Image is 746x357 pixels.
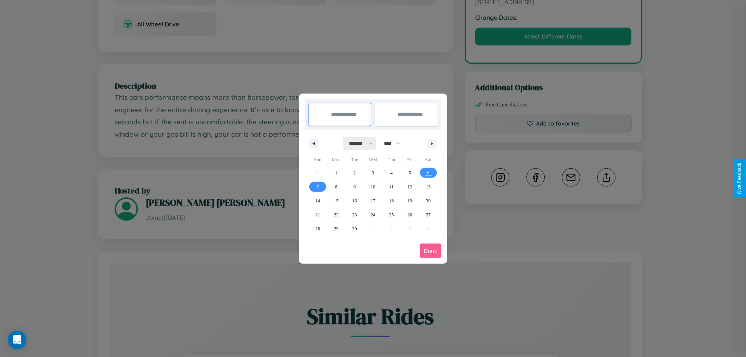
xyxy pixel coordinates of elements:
[315,208,320,222] span: 21
[345,180,364,194] button: 9
[408,194,412,208] span: 19
[401,153,419,166] span: Fri
[315,194,320,208] span: 14
[426,208,431,222] span: 27
[420,244,441,258] button: Done
[327,222,345,236] button: 29
[345,222,364,236] button: 30
[419,166,437,180] button: 6
[364,166,382,180] button: 3
[426,194,431,208] span: 20
[389,194,394,208] span: 18
[371,194,375,208] span: 17
[334,222,338,236] span: 29
[345,153,364,166] span: Tue
[372,166,374,180] span: 3
[401,166,419,180] button: 5
[389,180,394,194] span: 11
[364,194,382,208] button: 17
[327,166,345,180] button: 1
[401,194,419,208] button: 19
[345,166,364,180] button: 2
[401,208,419,222] button: 26
[335,180,337,194] span: 8
[317,180,319,194] span: 7
[309,153,327,166] span: Sun
[364,180,382,194] button: 10
[334,194,338,208] span: 15
[382,180,401,194] button: 11
[409,166,411,180] span: 5
[354,180,356,194] span: 9
[427,166,429,180] span: 6
[382,153,401,166] span: Thu
[419,153,437,166] span: Sat
[309,180,327,194] button: 7
[352,208,357,222] span: 23
[327,208,345,222] button: 22
[327,180,345,194] button: 8
[327,153,345,166] span: Mon
[315,222,320,236] span: 28
[327,194,345,208] button: 15
[371,208,375,222] span: 24
[419,208,437,222] button: 27
[382,194,401,208] button: 18
[345,208,364,222] button: 23
[408,180,412,194] span: 12
[335,166,337,180] span: 1
[8,331,26,349] div: Open Intercom Messenger
[382,166,401,180] button: 4
[419,194,437,208] button: 20
[408,208,412,222] span: 26
[334,208,338,222] span: 22
[309,222,327,236] button: 28
[401,180,419,194] button: 12
[309,194,327,208] button: 14
[352,222,357,236] span: 30
[364,208,382,222] button: 24
[426,180,431,194] span: 13
[390,166,392,180] span: 4
[364,153,382,166] span: Wed
[389,208,394,222] span: 25
[419,180,437,194] button: 13
[737,163,742,194] div: Give Feedback
[309,208,327,222] button: 21
[371,180,375,194] span: 10
[352,194,357,208] span: 16
[345,194,364,208] button: 16
[382,208,401,222] button: 25
[354,166,356,180] span: 2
